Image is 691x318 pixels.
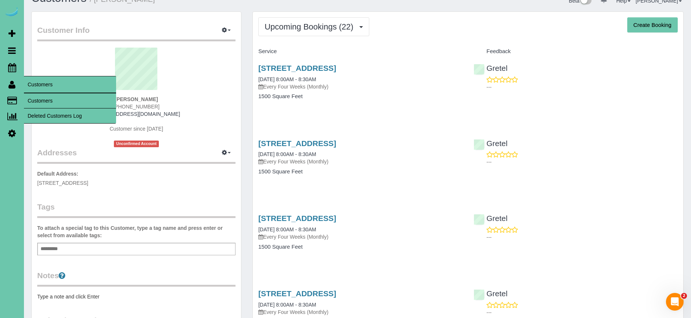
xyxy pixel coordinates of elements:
[486,83,678,91] p: ---
[258,17,369,36] button: Upcoming Bookings (22)
[486,309,678,316] p: ---
[474,64,507,72] a: Gretel
[24,93,116,108] a: Customers
[24,93,116,124] ul: Customers
[258,76,316,82] a: [DATE] 8:00AM - 8:30AM
[114,141,159,147] span: Unconfirmed Account
[258,64,336,72] a: [STREET_ADDRESS]
[258,244,463,250] h4: 1500 Square Feet
[258,308,463,316] p: Every Four Weeks (Monthly)
[258,139,336,148] a: [STREET_ADDRESS]
[37,201,235,218] legend: Tags
[115,96,158,102] strong: [PERSON_NAME]
[113,104,160,110] span: [PHONE_NUMBER]
[258,302,316,308] a: [DATE] 8:00AM - 8:30AM
[681,293,687,299] span: 2
[258,83,463,90] p: Every Four Weeks (Monthly)
[258,289,336,298] a: [STREET_ADDRESS]
[627,17,678,33] button: Create Booking
[258,158,463,165] p: Every Four Weeks (Monthly)
[486,234,678,241] p: ---
[258,233,463,241] p: Every Four Weeks (Monthly)
[24,108,116,123] a: Deleted Customers Log
[37,180,88,186] span: [STREET_ADDRESS]
[93,111,180,117] a: [EMAIL_ADDRESS][DOMAIN_NAME]
[666,293,684,311] iframe: Intercom live chat
[37,170,78,177] label: Default Address:
[24,76,116,93] span: Customers
[258,227,316,232] a: [DATE] 8:00AM - 8:30AM
[474,48,678,55] h4: Feedback
[265,22,357,31] span: Upcoming Bookings (22)
[37,224,235,239] label: To attach a special tag to this Customer, type a tag name and press enter or select from availabl...
[37,270,235,287] legend: Notes
[258,214,336,222] a: [STREET_ADDRESS]
[4,7,19,18] img: Automaid Logo
[258,93,463,100] h4: 1500 Square Feet
[486,158,678,166] p: ---
[258,48,463,55] h4: Service
[109,126,163,132] span: Customer since [DATE]
[258,151,316,157] a: [DATE] 8:00AM - 8:30AM
[258,169,463,175] h4: 1500 Square Feet
[474,289,507,298] a: Gretel
[474,139,507,148] a: Gretel
[474,214,507,222] a: Gretel
[37,293,235,300] pre: Type a note and click Enter
[37,25,235,41] legend: Customer Info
